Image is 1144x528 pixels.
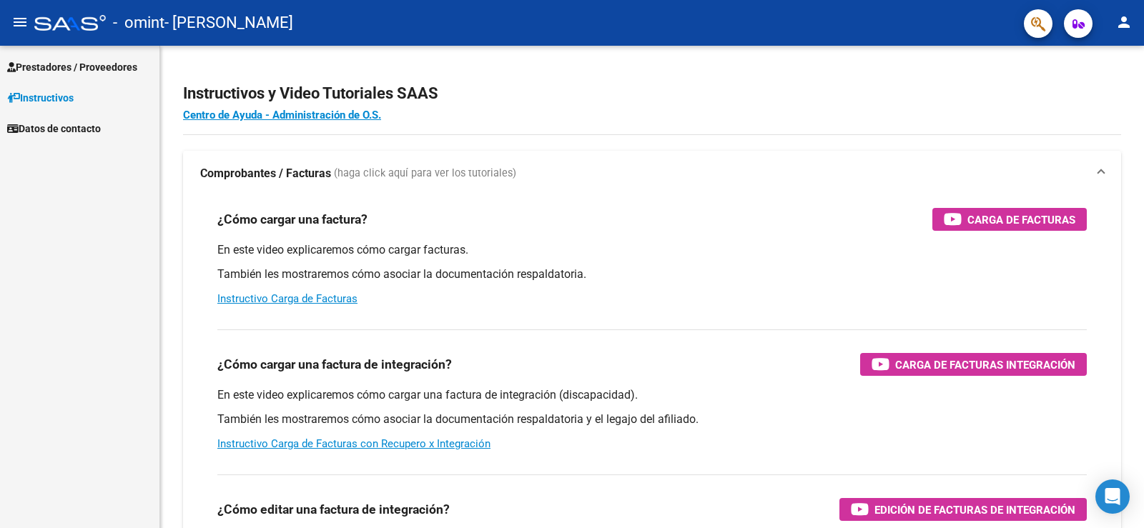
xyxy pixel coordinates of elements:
a: Centro de Ayuda - Administración de O.S. [183,109,381,121]
a: Instructivo Carga de Facturas con Recupero x Integración [217,437,490,450]
mat-expansion-panel-header: Comprobantes / Facturas (haga click aquí para ver los tutoriales) [183,151,1121,196]
h3: ¿Cómo cargar una factura? [217,209,368,229]
p: En este video explicaremos cómo cargar una factura de integración (discapacidad). [217,387,1087,403]
button: Edición de Facturas de integración [839,498,1087,521]
button: Carga de Facturas Integración [860,353,1087,376]
p: En este video explicaremos cómo cargar facturas. [217,242,1087,258]
p: También les mostraremos cómo asociar la documentación respaldatoria. [217,267,1087,282]
span: - [PERSON_NAME] [164,7,293,39]
h2: Instructivos y Video Tutoriales SAAS [183,80,1121,107]
span: Prestadores / Proveedores [7,59,137,75]
span: Carga de Facturas [967,211,1075,229]
span: (haga click aquí para ver los tutoriales) [334,166,516,181]
a: Instructivo Carga de Facturas [217,292,357,305]
h3: ¿Cómo editar una factura de integración? [217,499,450,519]
p: También les mostraremos cómo asociar la documentación respaldatoria y el legajo del afiliado. [217,412,1087,427]
div: Open Intercom Messenger [1095,479,1130,514]
h3: ¿Cómo cargar una factura de integración? [217,354,452,374]
button: Carga de Facturas [932,208,1087,231]
mat-icon: person [1115,14,1133,31]
mat-icon: menu [11,14,29,31]
span: Datos de contacto [7,121,101,136]
span: Instructivos [7,90,74,106]
span: - omint [113,7,164,39]
span: Edición de Facturas de integración [874,501,1075,519]
span: Carga de Facturas Integración [895,356,1075,374]
strong: Comprobantes / Facturas [200,166,331,181]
